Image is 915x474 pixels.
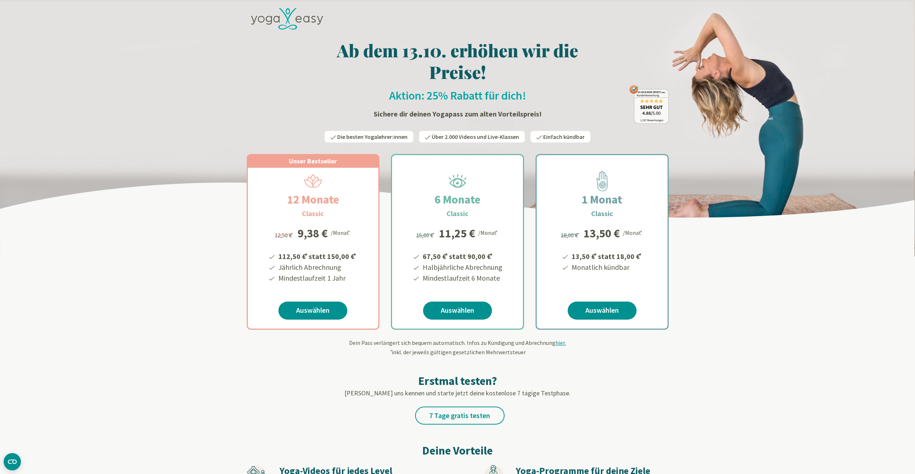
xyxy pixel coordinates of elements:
h1: Ab dem 13.10. erhöhen wir die Preise! [247,39,669,83]
span: 15,00 € [416,232,435,239]
span: Über 2.000 Videos und Live-Klassen [432,133,519,140]
p: [PERSON_NAME] uns kennen und starte jetzt deine kostenlose 7 tägige Testphase. [247,388,669,398]
li: 13,50 € statt 18,00 € [571,250,643,262]
h2: Erstmal testen? [247,374,669,388]
h2: Deine Vorteile [247,442,669,459]
h2: 6 Monate [417,191,498,208]
div: 13,50 € [584,228,620,239]
li: Mindestlaufzeit 6 Monate [422,273,502,284]
span: Einfach kündbar [543,133,585,140]
h2: Aktion: 25% Rabatt für dich! [247,88,669,103]
div: Dein Pass verlängert sich bequem automatisch. Infos zu Kündigung und Abrechnung [247,338,669,356]
span: Die besten Yogalehrer:innen [337,133,408,140]
img: ausgezeichnet_badge.png [629,85,669,124]
li: 67,50 € statt 90,00 € [422,250,502,262]
span: 12,50 € [275,232,294,239]
h3: Classic [446,208,469,219]
li: Monatlich kündbar [571,262,643,273]
span: inkl. der jeweils gültigen gesetzlichen Mehrwertsteuer [390,348,526,356]
span: hier. [555,339,566,346]
li: 112,50 € statt 150,00 € [277,250,357,262]
li: Halbjährliche Abrechnung [422,262,502,273]
h3: Classic [591,208,613,219]
a: Auswählen [568,302,637,320]
a: Auswählen [423,302,492,320]
div: /Monat [623,228,643,237]
button: CMP-Widget öffnen [4,453,21,470]
span: Unser Bestseller [289,157,337,165]
div: /Monat [478,228,499,237]
a: 7 Tage gratis testen [415,407,505,425]
div: 9,38 € [298,228,328,239]
div: /Monat [331,228,351,237]
li: Mindestlaufzeit 1 Jahr [277,273,357,284]
div: 11,25 € [439,228,475,239]
h2: 1 Monat [564,191,639,208]
h3: Classic [302,208,324,219]
h2: 12 Monate [270,191,356,208]
li: Jährlich Abrechnung [277,262,357,273]
a: Auswählen [278,302,347,320]
strong: Sichere dir deinen Yogapass zum alten Vorteilspreis! [374,109,542,118]
span: 18,00 € [561,232,580,239]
